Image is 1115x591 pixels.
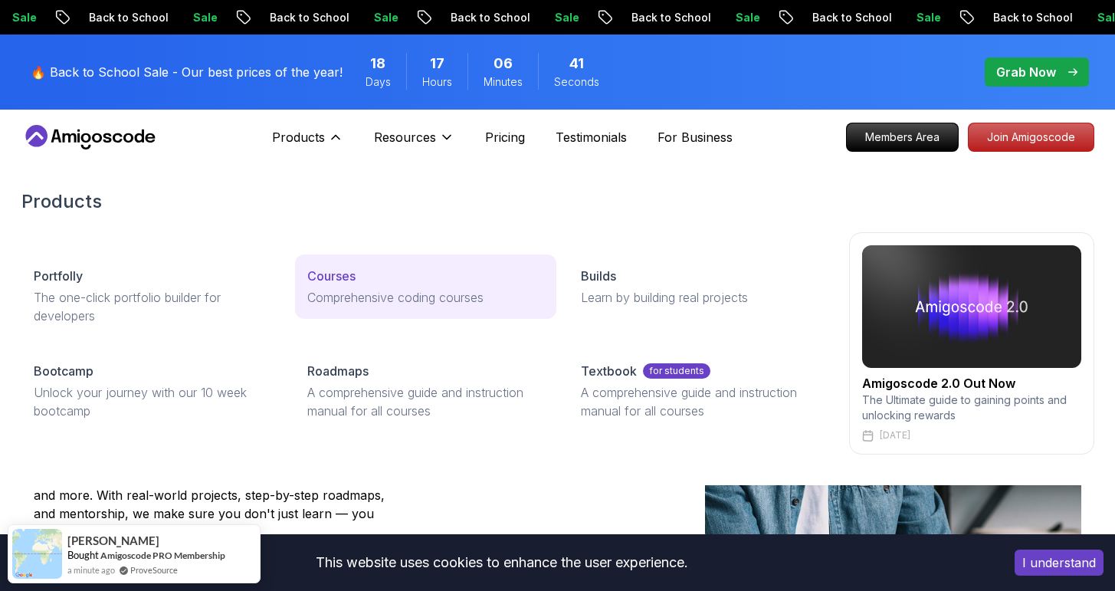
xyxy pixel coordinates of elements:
p: Products [272,128,325,146]
button: Resources [374,128,454,159]
p: Back to School [799,10,903,25]
p: [DATE] [880,429,910,442]
a: CoursesComprehensive coding courses [295,254,556,319]
a: Amigoscode PRO Membership [100,550,225,561]
h2: Amigoscode 2.0 Out Now [862,374,1081,392]
button: Accept cookies [1015,550,1104,576]
span: 41 Seconds [569,53,584,74]
p: Sale [903,10,953,25]
p: Sale [361,10,410,25]
p: Courses [307,267,356,285]
span: Days [366,74,391,90]
p: Roadmaps [307,362,369,380]
span: Hours [422,74,452,90]
span: 18 Days [370,53,385,74]
h2: Products [21,189,1094,214]
p: Sale [542,10,591,25]
p: Back to School [438,10,542,25]
p: Portfolly [34,267,83,285]
img: amigoscode 2.0 [862,245,1081,368]
a: BuildsLearn by building real projects [569,254,830,319]
a: For Business [658,128,733,146]
p: Textbook [581,362,637,380]
span: 17 Hours [430,53,444,74]
p: Sale [180,10,229,25]
p: Back to School [257,10,361,25]
p: Resources [374,128,436,146]
p: Back to School [618,10,723,25]
a: amigoscode 2.0Amigoscode 2.0 Out NowThe Ultimate guide to gaining points and unlocking rewards[DATE] [849,232,1094,455]
span: Seconds [554,74,599,90]
span: 6 Minutes [494,53,513,74]
a: Pricing [485,128,525,146]
div: This website uses cookies to enhance the user experience. [11,546,992,580]
p: Amigoscode has helped thousands of developers land roles at Amazon, [PERSON_NAME] Bank, [PERSON_N... [34,449,402,541]
p: Grab Now [996,63,1056,81]
p: 🔥 Back to School Sale - Our best prices of the year! [31,63,343,81]
a: Textbookfor studentsA comprehensive guide and instruction manual for all courses [569,350,830,432]
p: The one-click portfolio builder for developers [34,288,271,325]
p: Sale [723,10,772,25]
span: a minute ago [67,563,115,576]
p: Learn by building real projects [581,288,818,307]
span: [PERSON_NAME] [67,534,159,547]
a: Testimonials [556,128,627,146]
p: Members Area [847,123,958,151]
a: BootcampUnlock your journey with our 10 week bootcamp [21,350,283,432]
a: PortfollyThe one-click portfolio builder for developers [21,254,283,337]
a: Members Area [846,123,959,152]
a: Join Amigoscode [968,123,1094,152]
p: Back to School [980,10,1084,25]
a: ProveSource [130,563,178,576]
p: A comprehensive guide and instruction manual for all courses [581,383,818,420]
p: Unlock your journey with our 10 week bootcamp [34,383,271,420]
p: Builds [581,267,616,285]
p: Comprehensive coding courses [307,288,544,307]
img: provesource social proof notification image [12,529,62,579]
p: Bootcamp [34,362,93,380]
span: Bought [67,549,99,561]
p: for students [643,363,710,379]
p: A comprehensive guide and instruction manual for all courses [307,383,544,420]
button: Products [272,128,343,159]
p: Join Amigoscode [969,123,1094,151]
span: Minutes [484,74,523,90]
a: RoadmapsA comprehensive guide and instruction manual for all courses [295,350,556,432]
p: Back to School [76,10,180,25]
p: The Ultimate guide to gaining points and unlocking rewards [862,392,1081,423]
